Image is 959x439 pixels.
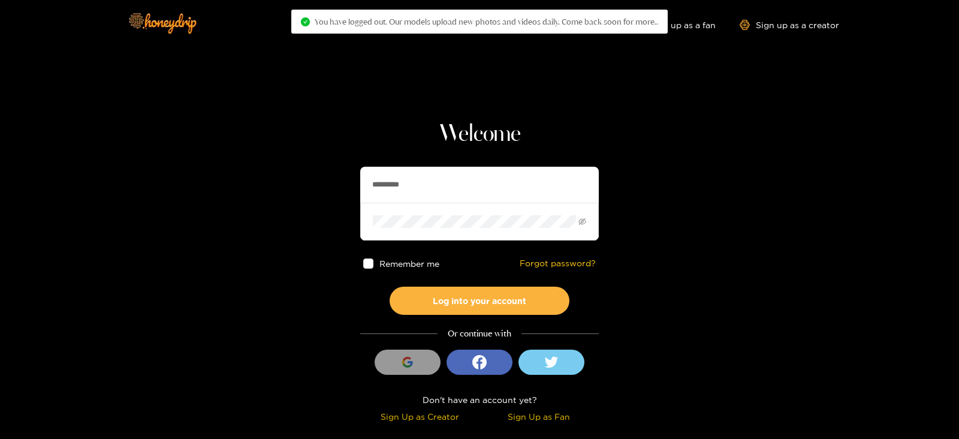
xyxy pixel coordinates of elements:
[360,120,599,149] h1: Welcome
[379,259,439,268] span: Remember me
[315,17,658,26] span: You have logged out. Our models upload new photos and videos daily. Come back soon for more..
[520,258,596,269] a: Forgot password?
[360,327,599,341] div: Or continue with
[740,20,839,30] a: Sign up as a creator
[301,17,310,26] span: check-circle
[360,393,599,407] div: Don't have an account yet?
[578,218,586,225] span: eye-invisible
[390,287,569,315] button: Log into your account
[363,410,477,423] div: Sign Up as Creator
[634,20,716,30] a: Sign up as a fan
[482,410,596,423] div: Sign Up as Fan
